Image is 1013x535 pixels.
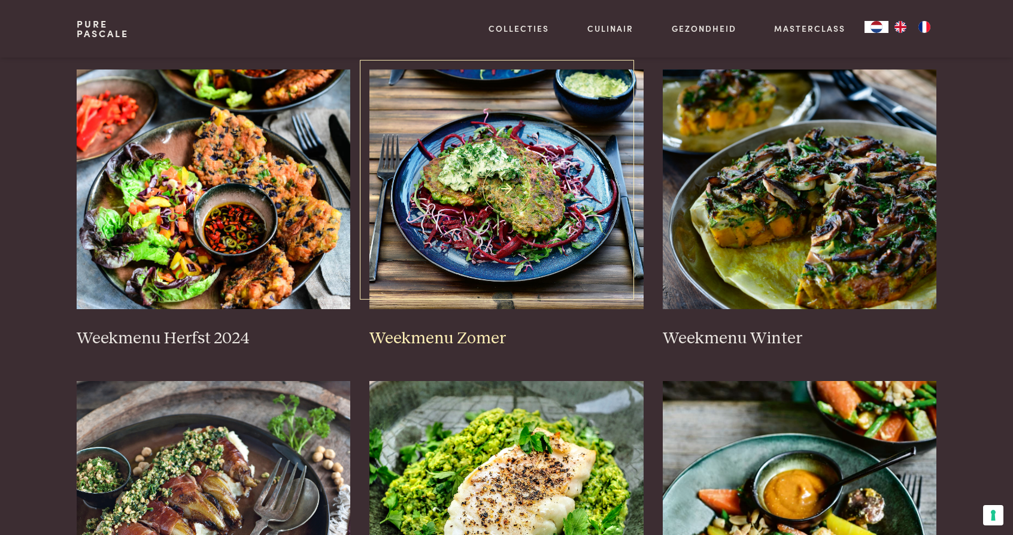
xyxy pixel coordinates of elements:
a: Masterclass [774,22,845,35]
a: FR [912,21,936,33]
a: Weekmenu Winter Weekmenu Winter [663,69,937,349]
h3: Weekmenu Herfst 2024 [77,328,351,349]
a: Weekmenu Herfst 2024 Weekmenu Herfst 2024 [77,69,351,349]
a: PurePascale [77,19,129,38]
a: Collecties [489,22,549,35]
img: Weekmenu Zomer [369,69,644,309]
a: NL [865,21,888,33]
aside: Language selected: Nederlands [865,21,936,33]
h3: Weekmenu Zomer [369,328,644,349]
img: Weekmenu Herfst 2024 [77,69,351,309]
a: Gezondheid [672,22,736,35]
ul: Language list [888,21,936,33]
div: Language [865,21,888,33]
button: Uw voorkeuren voor toestemming voor trackingtechnologieën [983,505,1003,525]
a: Culinair [587,22,633,35]
a: EN [888,21,912,33]
a: Weekmenu Zomer Weekmenu Zomer [369,69,644,349]
h3: Weekmenu Winter [663,328,937,349]
img: Weekmenu Winter [663,69,937,309]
